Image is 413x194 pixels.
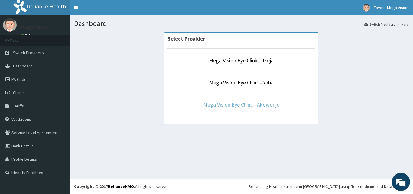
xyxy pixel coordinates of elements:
span: Dashboard [13,63,33,69]
a: Switch Providers [364,22,395,27]
img: User Image [363,4,370,12]
a: Mega Vision Eye Clinic - Ikeja [209,57,274,64]
img: d_794563401_company_1708531726252_794563401 [11,30,24,45]
span: We're online! [35,58,83,120]
span: Claims [13,90,25,95]
h1: Dashboard [74,20,408,28]
span: Favour Mega Vision [374,5,408,10]
textarea: Type your message and hit 'Enter' [3,130,115,151]
strong: Select Provider [167,35,205,42]
img: User Image [3,18,17,32]
a: Mega Vision Eye Clinic - Yaba [209,79,274,86]
strong: Copyright © 2017 . [74,184,135,189]
li: Here [395,22,408,27]
p: Mega Vision [21,25,49,30]
div: Chat with us now [31,34,102,42]
span: Switch Providers [13,50,44,55]
footer: All rights reserved. [70,179,413,194]
span: Tariffs [13,103,24,109]
a: Online [21,33,36,37]
a: RelianceHMO [108,184,134,189]
div: Redefining Heath Insurance in [GEOGRAPHIC_DATA] using Telemedicine and Data Science! [249,183,408,189]
div: Minimize live chat window [99,3,114,18]
a: Mega Vision Eye Clinic - Akowonjo [203,101,280,108]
